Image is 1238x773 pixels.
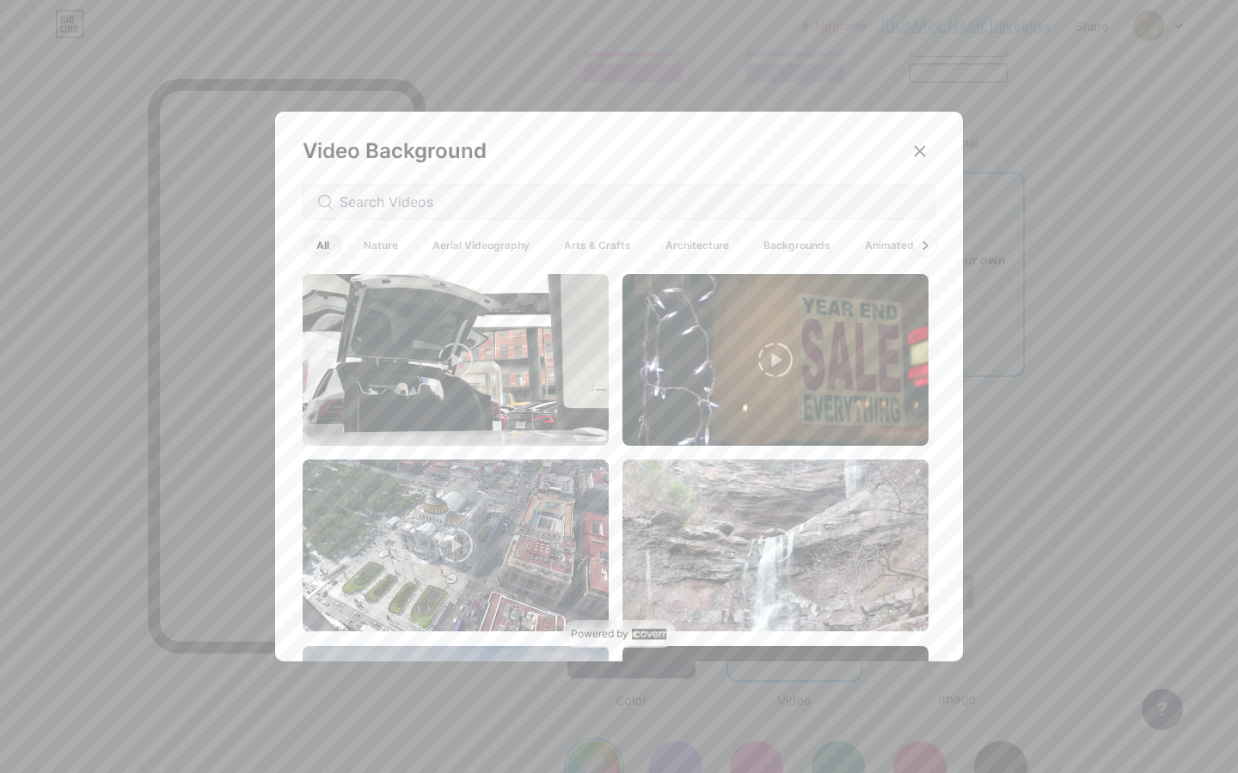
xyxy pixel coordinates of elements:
[340,192,921,212] input: Search Videos
[350,234,412,257] span: Nature
[419,234,543,257] span: Aerial Videography
[652,234,743,257] span: Architecture
[851,234,928,257] span: Animated
[750,234,844,257] span: Backgrounds
[571,627,628,641] span: Powered by
[303,138,487,163] span: Video Background
[303,234,343,257] span: All
[550,234,645,257] span: Arts & Crafts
